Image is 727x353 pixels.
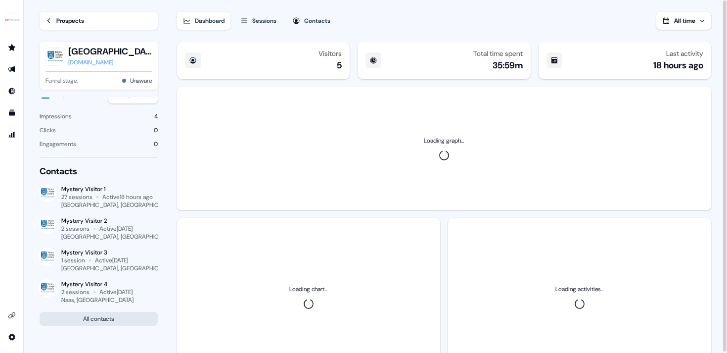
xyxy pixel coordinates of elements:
[656,12,711,30] button: All time
[289,284,327,294] div: Loading chart...
[99,288,133,296] div: Active [DATE]
[154,111,158,121] div: 4
[154,139,158,149] div: 0
[40,125,56,135] div: Clicks
[61,296,134,304] div: Naas, [GEOGRAPHIC_DATA]
[61,280,134,288] div: Mystery Visitor 4
[555,284,603,294] div: Loading activities...
[99,225,133,233] div: Active [DATE]
[304,16,330,26] div: Contacts
[40,312,158,326] button: All contacts
[674,17,695,25] span: All time
[61,249,158,256] div: Mystery Visitor 3
[318,50,342,57] div: Visitors
[40,111,72,121] div: Impressions
[4,329,20,345] a: Go to integrations
[56,16,84,26] div: Prospects
[4,307,20,323] a: Go to integrations
[61,185,158,193] div: Mystery Visitor 1
[473,50,523,57] div: Total time spent
[40,165,158,177] div: Contacts
[61,264,178,272] div: [GEOGRAPHIC_DATA], [GEOGRAPHIC_DATA]
[95,256,128,264] div: Active [DATE]
[61,288,90,296] div: 2 sessions
[4,83,20,99] a: Go to Inbound
[61,217,158,225] div: Mystery Visitor 2
[4,127,20,143] a: Go to attribution
[68,57,152,67] a: [DOMAIN_NAME]
[4,61,20,77] a: Go to outbound experience
[653,59,703,71] div: 18 hours ago
[4,40,20,55] a: Go to prospects
[286,12,336,30] button: Contacts
[61,201,178,209] div: [GEOGRAPHIC_DATA], [GEOGRAPHIC_DATA]
[177,12,230,30] button: Dashboard
[45,76,78,86] span: Funnel stage:
[4,105,20,121] a: Go to templates
[40,139,76,149] div: Engagements
[130,76,152,86] button: Unaware
[61,233,178,241] div: [GEOGRAPHIC_DATA], [GEOGRAPHIC_DATA]
[252,16,276,26] div: Sessions
[61,256,85,264] div: 1 session
[195,16,225,26] div: Dashboard
[68,46,152,57] button: [GEOGRAPHIC_DATA]
[154,125,158,135] div: 0
[61,193,92,201] div: 27 sessions
[40,12,158,30] a: Prospects
[61,225,90,233] div: 2 sessions
[337,59,342,71] div: 5
[493,59,523,71] div: 35:59m
[424,136,464,146] div: Loading graph...
[666,50,703,57] div: Last activity
[102,193,153,201] div: Active 18 hours ago
[234,12,282,30] button: Sessions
